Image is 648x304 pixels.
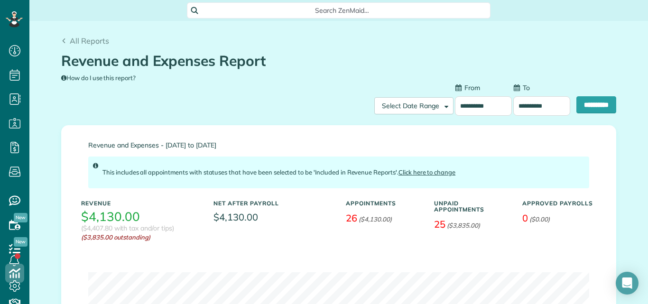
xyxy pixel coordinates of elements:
label: From [455,83,480,92]
h3: ($4,407.80 with tax and/or tips) [81,225,174,232]
span: 25 [434,218,445,230]
em: ($3,835.00) [447,221,480,229]
h5: Unpaid Appointments [434,200,508,212]
a: Click here to change [398,168,455,176]
a: How do I use this report? [61,74,136,82]
h1: Revenue and Expenses Report [61,53,609,69]
span: $4,130.00 [213,210,332,224]
label: To [513,83,530,92]
h5: Appointments [346,200,420,206]
span: Select Date Range [382,101,439,110]
div: Open Intercom Messenger [616,272,639,295]
em: ($0.00) [529,215,550,223]
span: 0 [522,212,528,224]
span: This includes all appointments with statuses that have been selected to be 'Included in Revenue R... [102,168,455,176]
span: New [14,237,28,247]
h5: Approved Payrolls [522,200,596,206]
h3: $4,130.00 [81,210,140,224]
h5: Revenue [81,200,199,206]
span: 26 [346,212,357,224]
span: All Reports [70,36,109,46]
em: ($3,835.00 outstanding) [81,233,199,242]
a: All Reports [61,35,109,46]
span: New [14,213,28,222]
em: ($4,130.00) [359,215,392,223]
button: Select Date Range [374,97,454,114]
h5: Net After Payroll [213,200,279,206]
span: Revenue and Expenses - [DATE] to [DATE] [88,142,589,149]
